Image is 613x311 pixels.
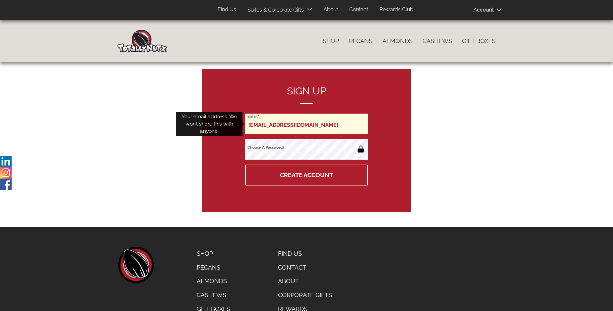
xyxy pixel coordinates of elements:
a: Pecans [192,261,235,275]
a: About [273,274,338,288]
input: Email [245,114,368,134]
a: Rewards Club [375,3,418,16]
a: Shop [318,34,344,48]
a: Find Us [213,3,241,16]
a: Contact [273,261,338,275]
button: Create Account [245,165,368,185]
a: Corporate Gifts [273,288,338,302]
div: Your email address. We won’t share this with anyone. [176,112,242,136]
a: Suites & Corporate Gifts [242,4,306,17]
a: Cashews [418,34,457,48]
a: home [117,247,154,283]
a: Pecans [344,34,377,48]
a: Find Us [273,247,338,261]
a: About [318,3,343,16]
a: Shop [192,247,235,261]
a: Cashews [192,288,235,302]
a: Gift Boxes [457,34,501,48]
a: Contact [344,3,373,16]
img: Home [117,30,167,52]
a: Almonds [377,34,418,48]
h2: Sign up [245,85,368,104]
a: Almonds [192,274,235,288]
